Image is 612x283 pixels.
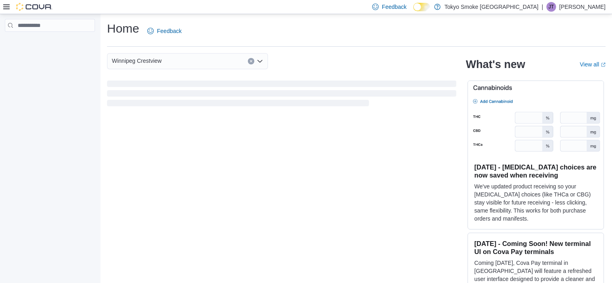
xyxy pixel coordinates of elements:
[107,21,139,37] h1: Home
[382,3,406,11] span: Feedback
[445,2,539,12] p: Tokyo Smoke [GEOGRAPHIC_DATA]
[474,163,597,179] h3: [DATE] - [MEDICAL_DATA] choices are now saved when receiving
[5,33,95,53] nav: Complex example
[157,27,181,35] span: Feedback
[248,58,254,64] button: Clear input
[144,23,185,39] a: Feedback
[546,2,556,12] div: Jade Thiessen
[413,3,430,11] input: Dark Mode
[474,240,597,256] h3: [DATE] - Coming Soon! New terminal UI on Cova Pay terminals
[580,61,606,68] a: View allExternal link
[542,2,543,12] p: |
[466,58,525,71] h2: What's new
[112,56,162,66] span: Winnipeg Crestview
[16,3,52,11] img: Cova
[107,82,456,108] span: Loading
[474,182,597,223] p: We've updated product receiving so your [MEDICAL_DATA] choices (like THCa or CBG) stay visible fo...
[257,58,263,64] button: Open list of options
[548,2,554,12] span: JT
[601,62,606,67] svg: External link
[559,2,606,12] p: [PERSON_NAME]
[413,11,414,12] span: Dark Mode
